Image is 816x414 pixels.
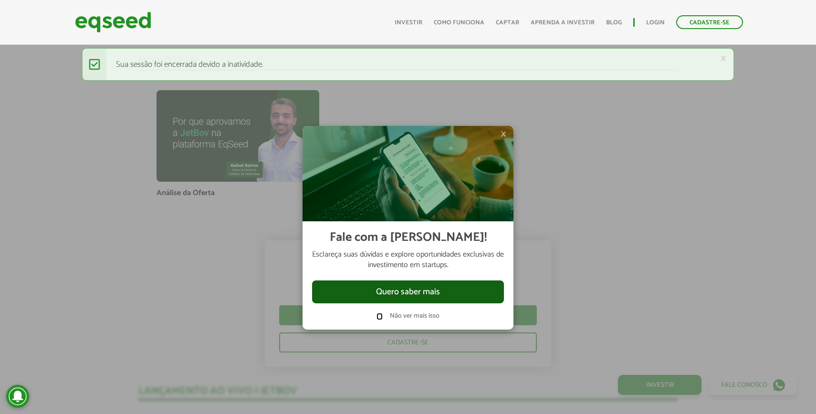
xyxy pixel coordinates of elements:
[501,128,506,140] span: ×
[721,53,726,63] a: ×
[303,126,513,221] img: Imagem celular
[496,20,519,26] a: Captar
[646,20,665,26] a: Login
[82,48,734,81] div: Sua sessão foi encerrada devido a inatividade.
[75,10,151,35] img: EqSeed
[312,280,504,303] button: Quero saber mais
[395,20,422,26] a: Investir
[531,20,595,26] a: Aprenda a investir
[330,231,487,245] h2: Fale com a [PERSON_NAME]!
[434,20,484,26] a: Como funciona
[676,15,743,29] a: Cadastre-se
[312,249,504,271] p: Esclareça suas dúvidas e explore oportunidades exclusivas de investimento em startups.
[606,20,622,26] a: Blog
[390,313,439,320] label: Não ver mais isso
